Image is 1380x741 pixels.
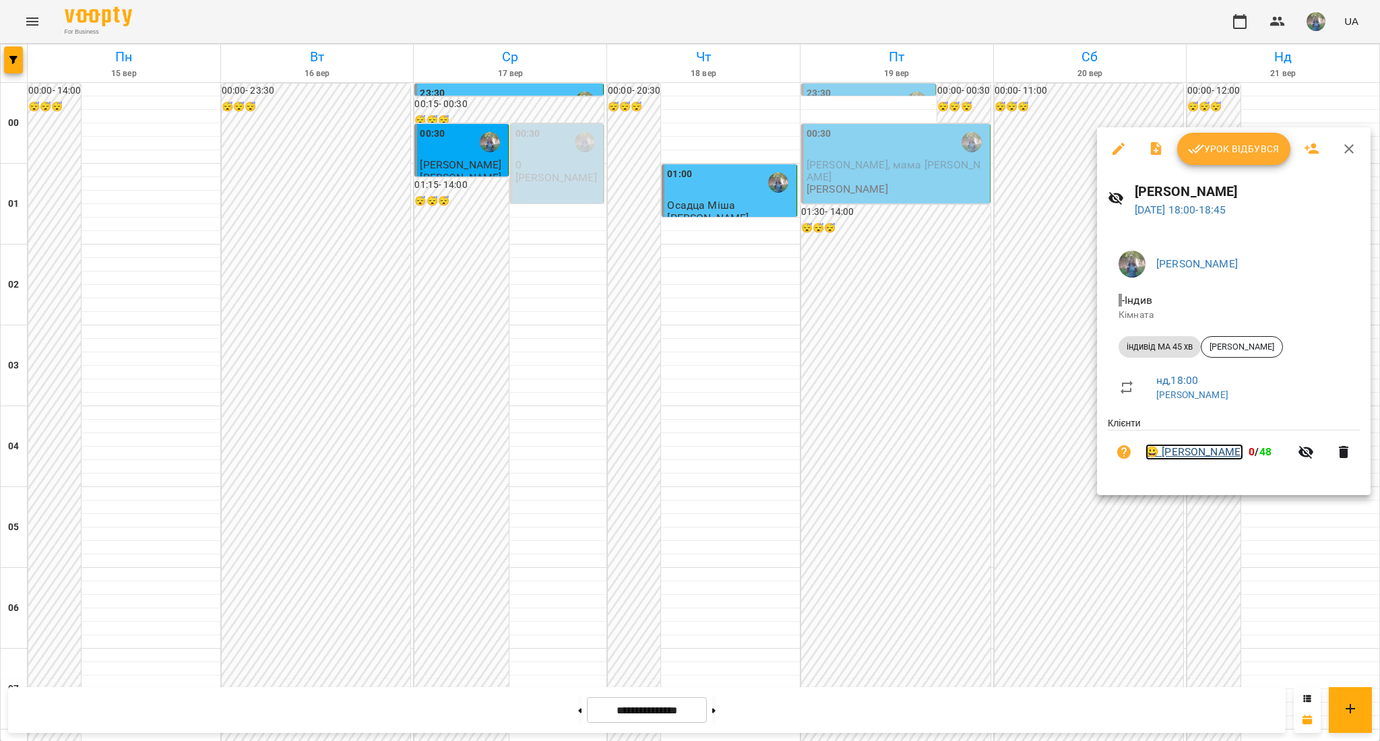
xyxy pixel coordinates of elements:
[1156,374,1198,387] a: нд , 18:00
[1108,416,1360,479] ul: Клієнти
[1156,389,1228,400] a: [PERSON_NAME]
[1201,341,1282,353] span: [PERSON_NAME]
[1259,445,1272,458] span: 48
[1119,294,1155,307] span: - Індив
[1156,257,1238,270] a: [PERSON_NAME]
[1119,251,1146,278] img: de1e453bb906a7b44fa35c1e57b3518e.jpg
[1119,341,1201,353] span: індивід МА 45 хв
[1201,336,1283,358] div: [PERSON_NAME]
[1119,309,1349,322] p: Кімната
[1146,444,1243,460] a: 😀 [PERSON_NAME]
[1188,141,1280,157] span: Урок відбувся
[1135,203,1226,216] a: [DATE] 18:00-18:45
[1249,445,1272,458] b: /
[1177,133,1290,165] button: Урок відбувся
[1135,181,1360,202] h6: [PERSON_NAME]
[1108,436,1140,468] button: Візит ще не сплачено. Додати оплату?
[1249,445,1255,458] span: 0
